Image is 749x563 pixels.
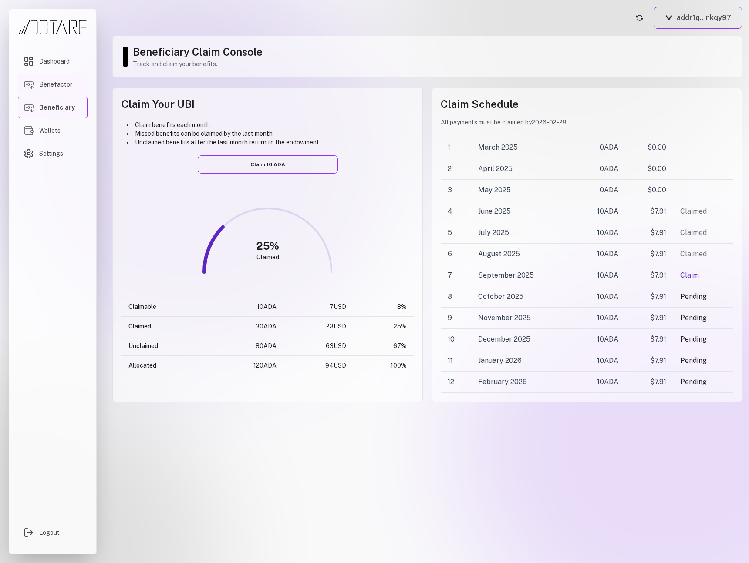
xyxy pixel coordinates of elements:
span: Wallets [39,126,61,135]
td: 1 [441,137,471,158]
td: June 2025 [471,201,574,222]
td: 0 ADA [574,158,625,180]
td: Claimed [121,317,209,336]
td: January 2026 [471,350,574,372]
p: All payments must be claimed by 2026 -02-28 [441,118,733,127]
td: $ 7.91 [625,329,673,350]
td: $ 7.91 [625,372,673,393]
td: 9 [441,308,471,329]
td: 8 [441,286,471,308]
td: 10 ADA [574,329,625,350]
td: 6 [441,244,471,265]
td: 11 [441,350,471,372]
td: $ 7.91 [625,308,673,329]
div: Claimed [256,253,279,261]
td: May 2025 [471,180,574,201]
td: 100 % [353,356,414,375]
td: 0 ADA [574,137,625,158]
td: August 2025 [471,244,574,265]
button: Refresh account status [633,11,647,25]
td: $ 7.91 [625,244,673,265]
td: 23 USD [283,317,354,336]
img: Vespr logo [665,15,673,20]
p: Track and claim your benefits. [133,60,733,68]
div: 25 % [256,239,279,253]
td: $ 0.00 [625,180,673,201]
td: Claimable [121,297,209,317]
span: Pending [680,292,707,301]
img: Beneficiary [24,102,34,113]
td: 0 ADA [574,180,625,201]
td: February 2026 [471,372,574,393]
td: 67 % [353,336,414,356]
td: $ 7.91 [625,350,673,372]
td: 7 USD [283,297,354,317]
img: Dotare Logo [18,20,88,35]
td: 10 ADA [574,308,625,329]
span: Settings [39,149,63,158]
img: Wallets [24,125,34,136]
span: Pending [680,356,707,365]
td: 25 % [353,317,414,336]
span: Dashboard [39,57,70,66]
td: 8 % [353,297,414,317]
td: 63 USD [283,336,354,356]
button: addr1q...nkqy97 [654,7,742,29]
li: Unclaimed benefits after the last month return to the endowment. [127,138,414,147]
td: $ 0.00 [625,158,673,180]
button: Claim [680,270,699,281]
span: Claimed [680,207,707,215]
td: 3 [441,180,471,201]
td: $ 7.91 [625,265,673,286]
td: 10 ADA [209,297,283,317]
span: Pending [680,378,707,386]
td: September 2025 [471,265,574,286]
span: Benefactor [39,80,72,89]
td: April 2025 [471,158,574,180]
td: October 2025 [471,286,574,308]
h1: Claim Your UBI [121,97,414,111]
span: Claimed [680,250,707,258]
span: Claimed [680,228,707,237]
td: $ 7.91 [625,201,673,222]
td: 80 ADA [209,336,283,356]
h1: Beneficiary Claim Console [133,45,733,59]
td: 2 [441,158,471,180]
li: Missed benefits can be claimed by the last month [127,129,414,138]
td: Allocated [121,356,209,375]
span: Pending [680,335,707,343]
td: 94 USD [283,356,354,375]
td: 5 [441,222,471,244]
td: $ 0.00 [625,137,673,158]
td: July 2025 [471,222,574,244]
li: Claim benefits each month [127,121,414,129]
span: Beneficiary [39,103,75,112]
td: 7 [441,265,471,286]
h2: Claim Schedule [441,97,733,111]
td: 10 ADA [574,286,625,308]
td: Unclaimed [121,336,209,356]
td: 30 ADA [209,317,283,336]
td: November 2025 [471,308,574,329]
button: Claim 10 ADA [198,155,338,174]
td: $ 7.91 [625,222,673,244]
td: 4 [441,201,471,222]
td: 10 ADA [574,372,625,393]
td: December 2025 [471,329,574,350]
span: Pending [680,314,707,322]
td: 120 ADA [209,356,283,375]
td: 10 [441,329,471,350]
span: Logout [39,528,60,537]
td: 10 ADA [574,265,625,286]
td: March 2025 [471,137,574,158]
td: $ 7.91 [625,286,673,308]
td: 10 ADA [574,222,625,244]
td: 12 [441,372,471,393]
td: 10 ADA [574,350,625,372]
img: Benefactor [24,79,34,90]
td: 10 ADA [574,201,625,222]
td: 10 ADA [574,244,625,265]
